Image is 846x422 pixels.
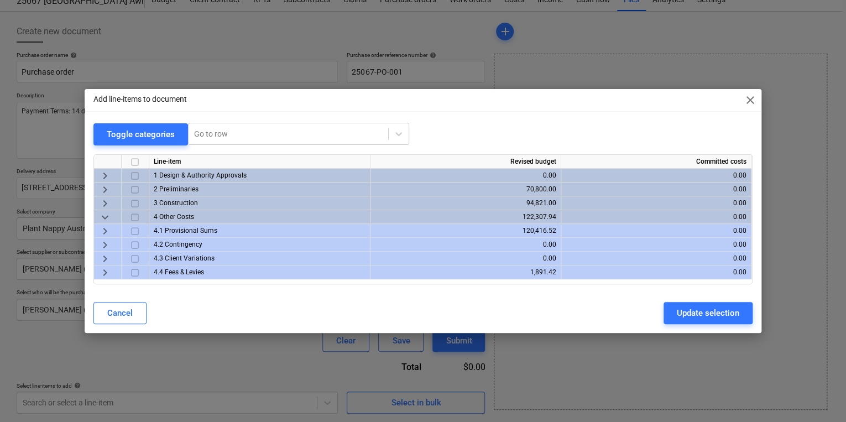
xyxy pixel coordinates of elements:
[154,254,215,262] span: 4.3 Client Variations
[566,265,746,279] div: 0.00
[375,210,556,224] div: 122,307.94
[98,211,112,224] span: keyboard_arrow_down
[566,169,746,183] div: 0.00
[566,210,746,224] div: 0.00
[664,302,753,324] button: Update selection
[93,93,187,105] p: Add line-items to document
[98,197,112,210] span: keyboard_arrow_right
[744,93,757,107] span: close
[566,238,746,252] div: 0.00
[98,169,112,183] span: keyboard_arrow_right
[154,227,217,235] span: 4.1 Provisional Sums
[791,369,846,422] iframe: Chat Widget
[98,252,112,265] span: keyboard_arrow_right
[98,225,112,238] span: keyboard_arrow_right
[566,183,746,196] div: 0.00
[375,169,556,183] div: 0.00
[375,238,556,252] div: 0.00
[561,155,751,169] div: Committed costs
[375,265,556,279] div: 1,891.42
[93,123,188,145] button: Toggle categories
[154,171,247,179] span: 1 Design & Authority Approvals
[107,127,175,142] div: Toggle categories
[370,155,561,169] div: Revised budget
[566,252,746,265] div: 0.00
[375,183,556,196] div: 70,800.00
[375,196,556,210] div: 94,821.00
[98,238,112,252] span: keyboard_arrow_right
[375,224,556,238] div: 120,416.52
[566,196,746,210] div: 0.00
[375,252,556,265] div: 0.00
[677,306,739,320] div: Update selection
[154,241,202,248] span: 4.2 Contingency
[569,5,696,18] div: Successfully imported line-items
[98,183,112,196] span: keyboard_arrow_right
[107,306,133,320] div: Cancel
[154,199,198,207] span: 3 Construction
[154,213,194,221] span: 4 Other Costs
[566,224,746,238] div: 0.00
[98,266,112,279] span: keyboard_arrow_right
[149,155,370,169] div: Line-item
[93,302,147,324] button: Cancel
[154,268,204,276] span: 4.4 Fees & Levies
[154,185,199,193] span: 2 Preliminaries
